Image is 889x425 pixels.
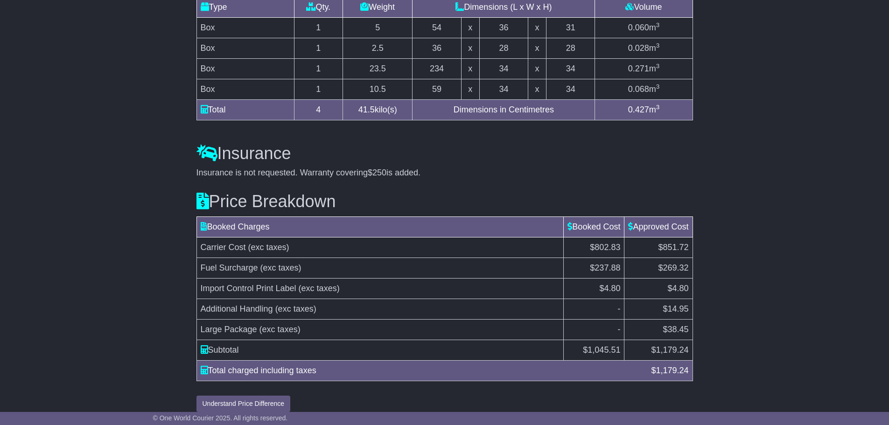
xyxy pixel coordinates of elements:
[153,414,288,422] span: © One World Courier 2025. All rights reserved.
[343,79,413,99] td: 10.5
[588,345,620,355] span: 1,045.51
[546,79,595,99] td: 34
[343,17,413,38] td: 5
[564,216,624,237] td: Booked Cost
[656,366,688,375] span: 1,179.24
[564,340,624,360] td: $
[656,42,660,49] sup: 3
[479,17,528,38] td: 36
[461,17,479,38] td: x
[528,79,546,99] td: x
[201,263,258,272] span: Fuel Surcharge
[646,364,693,377] div: $
[294,79,343,99] td: 1
[656,83,660,90] sup: 3
[201,325,257,334] span: Large Package
[201,284,296,293] span: Import Control Print Label
[546,58,595,79] td: 34
[628,105,649,114] span: 0.427
[546,38,595,58] td: 28
[656,104,660,111] sup: 3
[656,21,660,28] sup: 3
[343,99,413,120] td: kilo(s)
[196,192,693,211] h3: Price Breakdown
[461,79,479,99] td: x
[196,216,564,237] td: Booked Charges
[628,43,649,53] span: 0.028
[413,99,595,120] td: Dimensions in Centimetres
[201,243,246,252] span: Carrier Cost
[196,168,693,178] div: Insurance is not requested. Warranty covering is added.
[546,17,595,38] td: 31
[343,58,413,79] td: 23.5
[479,79,528,99] td: 34
[663,304,688,314] span: $14.95
[663,325,688,334] span: $38.45
[595,99,693,120] td: m
[479,38,528,58] td: 28
[461,38,479,58] td: x
[590,243,620,252] span: $802.83
[528,17,546,38] td: x
[479,58,528,79] td: 34
[595,17,693,38] td: m
[413,58,462,79] td: 234
[595,58,693,79] td: m
[461,58,479,79] td: x
[294,58,343,79] td: 1
[658,243,688,252] span: $851.72
[624,340,693,360] td: $
[413,38,462,58] td: 36
[260,263,301,272] span: (exc taxes)
[617,304,620,314] span: -
[248,243,289,252] span: (exc taxes)
[599,284,620,293] span: $4.80
[196,38,294,58] td: Box
[294,17,343,38] td: 1
[358,105,375,114] span: 41.5
[595,79,693,99] td: m
[595,38,693,58] td: m
[299,284,340,293] span: (exc taxes)
[617,325,620,334] span: -
[624,216,693,237] td: Approved Cost
[275,304,316,314] span: (exc taxes)
[196,79,294,99] td: Box
[528,58,546,79] td: x
[658,263,688,272] span: $269.32
[196,99,294,120] td: Total
[656,345,688,355] span: 1,179.24
[656,63,660,70] sup: 3
[413,79,462,99] td: 59
[667,284,688,293] span: $4.80
[528,38,546,58] td: x
[628,64,649,73] span: 0.271
[196,58,294,79] td: Box
[201,304,273,314] span: Additional Handling
[628,84,649,94] span: 0.068
[413,17,462,38] td: 54
[196,364,647,377] div: Total charged including taxes
[196,396,291,412] button: Understand Price Difference
[343,38,413,58] td: 2.5
[196,340,564,360] td: Subtotal
[628,23,649,32] span: 0.060
[196,144,693,163] h3: Insurance
[259,325,301,334] span: (exc taxes)
[196,17,294,38] td: Box
[368,168,386,177] span: $250
[294,99,343,120] td: 4
[590,263,620,272] span: $237.88
[294,38,343,58] td: 1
